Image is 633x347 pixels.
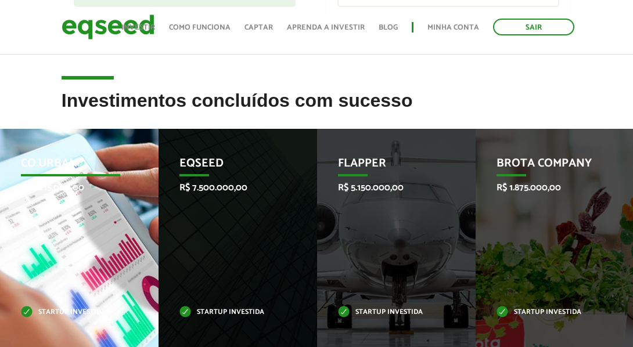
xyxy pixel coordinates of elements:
[21,309,120,316] p: Startup investida
[497,157,595,176] p: Brota Company
[287,24,365,31] a: Aprenda a investir
[497,182,595,193] p: R$ 1.875.000,00
[179,157,278,176] p: EqSeed
[169,24,231,31] a: Como funciona
[497,309,595,316] p: Startup investida
[244,24,273,31] a: Captar
[493,19,574,35] a: Sair
[121,24,155,31] a: Investir
[338,157,437,176] p: Flapper
[21,157,120,176] p: Co.Urban
[338,309,437,316] p: Startup investida
[21,182,120,193] p: R$ 1.215.000,00
[379,24,398,31] a: Blog
[179,182,278,193] p: R$ 7.500.000,00
[62,91,571,128] h2: Investimentos concluídos com sucesso
[338,182,437,193] p: R$ 5.150.000,00
[62,12,154,42] img: EqSeed
[179,309,278,316] p: Startup investida
[427,24,479,31] a: Minha conta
